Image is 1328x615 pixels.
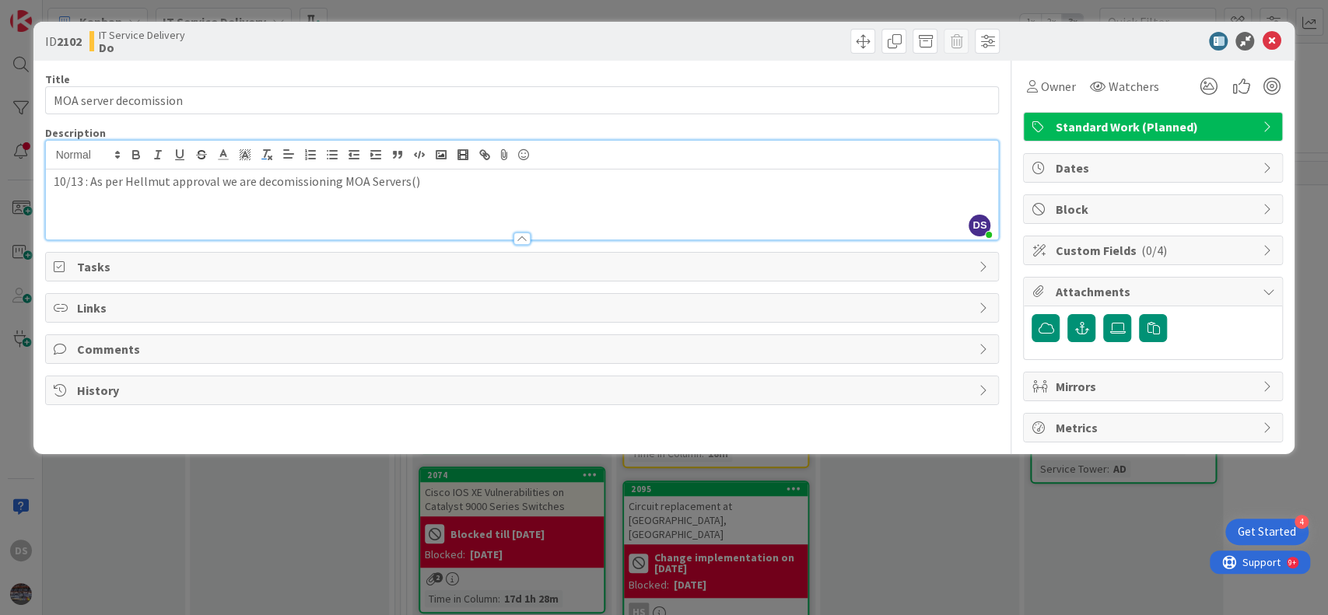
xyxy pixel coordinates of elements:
span: Watchers [1108,77,1158,96]
span: Standard Work (Planned) [1055,117,1254,136]
span: IT Service Delivery [99,29,185,41]
span: DS [969,215,990,236]
input: type card name here... [45,86,1000,114]
span: Tasks [77,257,971,276]
label: Title [45,72,70,86]
span: Custom Fields [1055,241,1254,260]
span: Links [77,299,971,317]
p: 10/13 : As per Hellmut approval we are decomissioning MOA Servers() [54,173,991,190]
span: Description [45,126,106,140]
div: Open Get Started checklist, remaining modules: 4 [1225,519,1309,545]
span: Attachments [1055,282,1254,301]
div: 4 [1295,515,1309,529]
span: Metrics [1055,418,1254,437]
span: History [77,381,971,400]
span: ID [45,32,82,51]
span: Owner [1040,77,1075,96]
b: Do [99,41,185,54]
span: Mirrors [1055,377,1254,396]
span: Comments [77,340,971,358]
span: ( 0/4 ) [1141,243,1166,258]
span: Dates [1055,159,1254,177]
div: Get Started [1238,524,1296,540]
span: Block [1055,200,1254,218]
span: Support [33,2,71,21]
b: 2102 [57,33,82,49]
div: 9+ [79,6,86,19]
